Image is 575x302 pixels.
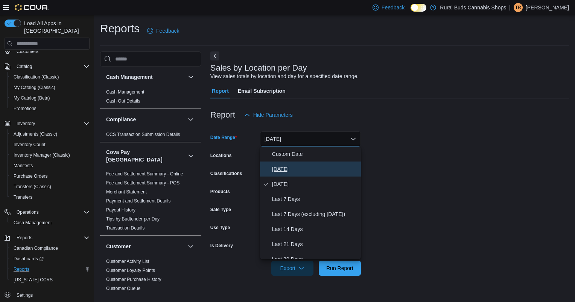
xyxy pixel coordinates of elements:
[8,160,93,171] button: Manifests
[8,93,93,103] button: My Catalog (Beta)
[8,103,93,114] button: Promotions
[11,94,53,103] a: My Catalog (Beta)
[106,216,160,222] a: Tips by Budtender per Day
[106,98,140,104] a: Cash Out Details
[106,277,161,282] a: Customer Purchase History
[106,131,180,137] span: OCS Transaction Submission Details
[11,275,90,284] span: Washington CCRS
[14,208,42,217] button: Operations
[8,181,93,192] button: Transfers (Classic)
[11,254,90,263] span: Dashboards
[106,148,185,163] button: Cova Pay [GEOGRAPHIC_DATA]
[14,194,32,200] span: Transfers
[106,225,145,231] a: Transaction Details
[100,130,201,142] div: Compliance
[14,131,57,137] span: Adjustments (Classic)
[11,218,90,227] span: Cash Management
[11,161,90,170] span: Manifests
[17,48,38,54] span: Customers
[11,104,40,113] a: Promotions
[14,74,59,80] span: Classification (Classic)
[8,82,93,93] button: My Catalog (Classic)
[8,192,93,202] button: Transfers
[17,63,32,69] span: Catalog
[2,45,93,56] button: Customers
[2,290,93,300] button: Settings
[319,261,361,276] button: Run Report
[272,225,358,234] span: Last 14 Days
[382,4,405,11] span: Feedback
[14,291,36,300] a: Settings
[14,173,48,179] span: Purchase Orders
[272,255,358,264] span: Last 30 Days
[8,217,93,228] button: Cash Management
[2,61,93,72] button: Catalog
[272,240,358,249] span: Last 21 Days
[2,118,93,129] button: Inventory
[106,180,179,186] span: Fee and Settlement Summary - POS
[11,244,90,253] span: Canadian Compliance
[14,47,41,56] a: Customers
[11,140,49,149] a: Inventory Count
[11,193,90,202] span: Transfers
[106,285,140,291] span: Customer Queue
[14,208,90,217] span: Operations
[2,233,93,243] button: Reports
[210,72,359,80] div: View sales totals by location and day for a specified date range.
[272,149,358,159] span: Custom Date
[106,89,144,95] a: Cash Management
[11,140,90,149] span: Inventory Count
[144,23,182,38] a: Feedback
[11,172,51,181] a: Purchase Orders
[15,4,49,11] img: Cova
[210,171,242,177] label: Classifications
[11,265,32,274] a: Reports
[260,146,361,259] div: Select listbox
[14,184,51,190] span: Transfers (Classic)
[106,116,185,123] button: Compliance
[14,95,50,101] span: My Catalog (Beta)
[14,233,35,242] button: Reports
[106,73,153,81] h3: Cash Management
[8,243,93,254] button: Canadian Compliance
[210,153,232,159] label: Locations
[8,129,93,139] button: Adjustments (Classic)
[8,254,93,264] a: Dashboards
[106,98,140,104] span: Cash Out Details
[106,243,131,250] h3: Customer
[106,189,147,195] a: Merchant Statement
[271,261,313,276] button: Export
[186,72,195,82] button: Cash Management
[14,62,90,71] span: Catalog
[106,116,136,123] h3: Compliance
[106,243,185,250] button: Customer
[8,139,93,150] button: Inventory Count
[11,265,90,274] span: Reports
[14,119,38,128] button: Inventory
[11,193,35,202] a: Transfers
[106,258,149,264] span: Customer Activity List
[106,225,145,231] span: Transaction Details
[186,115,195,124] button: Compliance
[326,264,353,272] span: Run Report
[11,172,90,181] span: Purchase Orders
[210,243,233,249] label: Is Delivery
[106,207,135,213] a: Payout History
[11,83,90,92] span: My Catalog (Classic)
[17,292,33,298] span: Settings
[241,107,296,122] button: Hide Parameters
[14,152,70,158] span: Inventory Manager (Classic)
[11,151,90,160] span: Inventory Manager (Classic)
[210,63,307,72] h3: Sales by Location per Day
[186,242,195,251] button: Customer
[253,111,293,119] span: Hide Parameters
[515,3,521,12] span: TR
[11,218,55,227] a: Cash Management
[11,72,62,82] a: Classification (Classic)
[14,266,29,272] span: Reports
[14,119,90,128] span: Inventory
[212,83,229,98] span: Report
[8,264,93,275] button: Reports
